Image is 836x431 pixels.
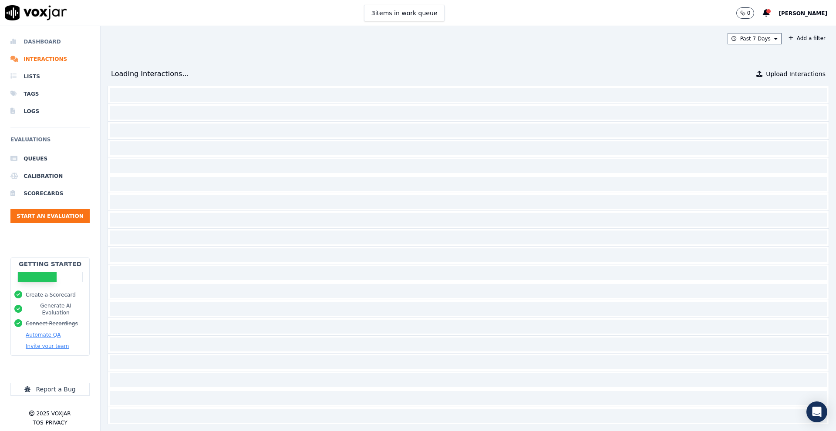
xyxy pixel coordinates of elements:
button: Automate QA [26,331,61,338]
button: Connect Recordings [26,320,78,327]
button: TOS [33,419,43,426]
h2: Getting Started [19,260,81,268]
p: 0 [747,10,751,17]
button: 0 [736,7,755,19]
button: Upload Interactions [756,70,826,78]
button: Add a filter [785,33,829,43]
button: Create a Scorecard [26,291,76,298]
div: Open Intercom Messenger [806,401,827,422]
button: Privacy [46,419,67,426]
a: Scorecards [10,185,90,202]
p: 2025 Voxjar [36,410,71,417]
span: Upload Interactions [766,70,826,78]
h6: Evaluations [10,134,90,150]
a: Logs [10,103,90,120]
a: Lists [10,68,90,85]
button: Generate AI Evaluation [26,302,86,316]
a: Interactions [10,50,90,68]
button: 0 [736,7,763,19]
button: Invite your team [26,343,69,350]
a: Dashboard [10,33,90,50]
button: Report a Bug [10,383,90,396]
button: [PERSON_NAME] [779,8,836,18]
img: voxjar logo [5,5,67,20]
a: Queues [10,150,90,167]
div: Loading Interactions... [111,69,189,79]
button: Start an Evaluation [10,209,90,223]
button: 3items in work queue [364,5,445,21]
a: Tags [10,85,90,103]
span: [PERSON_NAME] [779,10,827,17]
a: Calibration [10,167,90,185]
button: Past 7 Days [728,33,782,44]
